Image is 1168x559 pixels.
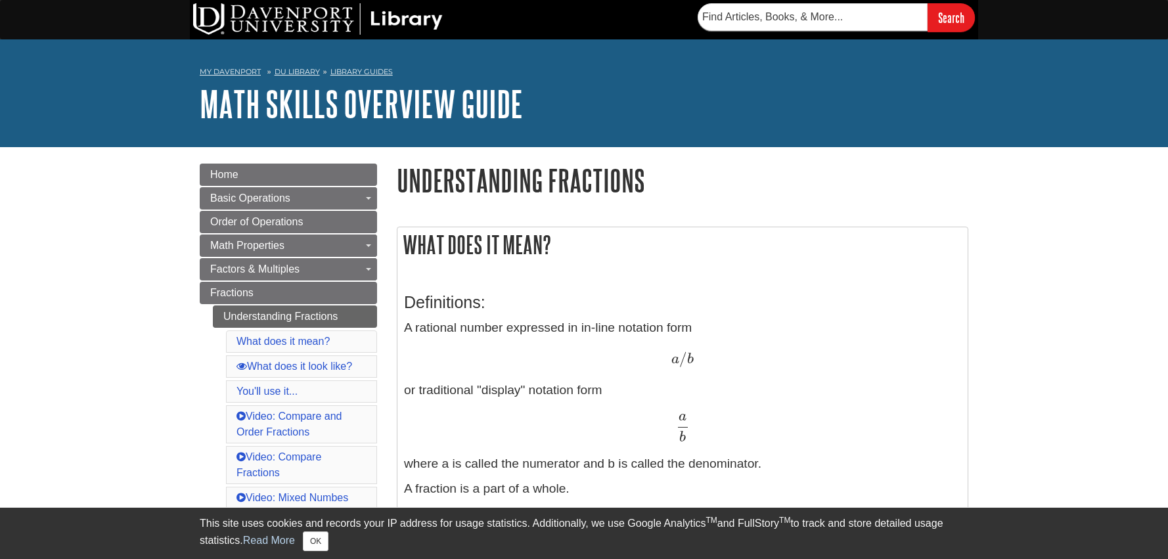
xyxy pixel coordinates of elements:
[671,352,679,367] span: a
[200,66,261,78] a: My Davenport
[210,263,300,275] span: Factors & Multiples
[303,531,328,551] button: Close
[200,187,377,210] a: Basic Operations
[243,535,295,546] a: Read More
[210,240,284,251] span: Math Properties
[330,67,393,76] a: Library Guides
[679,430,686,445] span: b
[200,282,377,304] a: Fractions
[200,516,968,551] div: This site uses cookies and records your IP address for usage statistics. Additionally, we use Goo...
[236,451,321,478] a: Video: Compare Fractions
[210,192,290,204] span: Basic Operations
[213,305,377,328] a: Understanding Fractions
[200,83,523,124] a: Math Skills Overview Guide
[687,352,694,367] span: b
[210,216,303,227] span: Order of Operations
[679,409,686,424] span: a
[397,164,968,197] h1: Understanding Fractions
[193,3,443,35] img: DU Library
[236,336,330,347] a: What does it mean?
[928,3,975,32] input: Search
[679,349,687,367] span: /
[706,516,717,525] sup: TM
[236,492,348,519] a: Video: Mixed Numbes and Improper Fractions
[236,411,342,437] a: Video: Compare and Order Fractions
[236,361,352,372] a: What does it look like?
[779,516,790,525] sup: TM
[275,67,320,76] a: DU Library
[236,386,298,397] a: You'll use it...
[698,3,928,31] input: Find Articles, Books, & More...
[200,63,968,84] nav: breadcrumb
[404,319,961,474] p: A rational number expressed in in-line notation form or traditional "display" notation form where...
[200,235,377,257] a: Math Properties
[404,293,961,312] h3: Definitions:
[210,287,254,298] span: Fractions
[200,211,377,233] a: Order of Operations
[698,3,975,32] form: Searches DU Library's articles, books, and more
[200,164,377,186] a: Home
[210,169,238,180] span: Home
[200,258,377,280] a: Factors & Multiples
[397,227,968,262] h2: What does it mean?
